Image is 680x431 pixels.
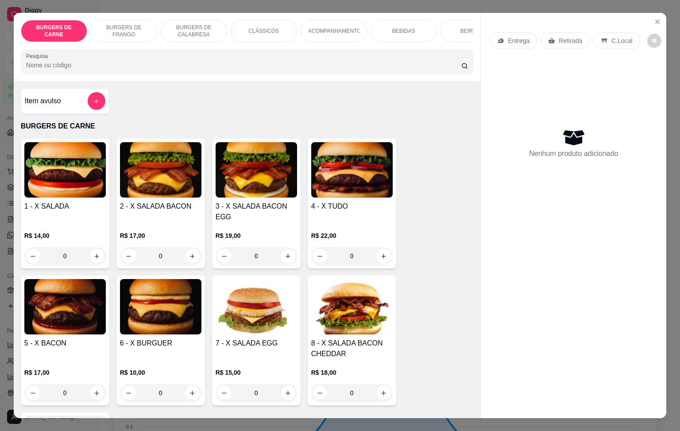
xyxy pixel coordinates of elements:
[120,279,201,334] img: product-image
[26,52,51,60] label: Pesquisa
[24,231,106,240] p: R$ 14,00
[24,368,106,377] p: R$ 17,00
[24,338,106,349] h4: 5 - X BACON
[120,231,201,240] p: R$ 17,00
[559,36,582,45] p: Retirada
[98,24,150,38] p: BURGERS DE FRANGO
[508,36,529,45] p: Entrega
[24,142,106,198] img: product-image
[313,386,327,400] button: decrease-product-quantity
[216,338,297,349] h4: 7 - X SALADA EGG
[24,201,106,212] h4: 1 - X SALADA
[311,368,393,377] p: R$ 18,00
[216,279,297,334] img: product-image
[311,338,393,359] h4: 8 - X SALADA BACON CHEDDAR
[28,24,80,38] p: BURGERS DE CARNE
[216,231,297,240] p: R$ 19,00
[120,368,201,377] p: R$ 10,00
[90,249,104,263] button: increase-product-quantity
[217,386,232,400] button: decrease-product-quantity
[120,338,201,349] h4: 6 - X BURGUER
[650,15,665,29] button: Close
[308,27,359,35] p: ACOMPANHAMENTOS
[281,249,295,263] button: increase-product-quantity
[26,249,40,263] button: decrease-product-quantity
[248,27,279,35] p: CLÁSSICOS
[90,386,104,400] button: increase-product-quantity
[88,92,105,110] button: add-separate-item
[25,96,61,106] h4: Item avulso
[281,386,295,400] button: increase-product-quantity
[311,231,393,240] p: R$ 22,00
[216,201,297,222] h4: 3 - X SALADA BACON EGG
[311,142,393,198] img: product-image
[120,201,201,212] h4: 2 - X SALADA BACON
[216,368,297,377] p: R$ 15,00
[26,61,461,70] input: Pesquisa
[122,386,136,400] button: decrease-product-quantity
[185,386,200,400] button: increase-product-quantity
[311,279,393,334] img: product-image
[120,142,201,198] img: product-image
[217,249,232,263] button: decrease-product-quantity
[168,24,220,38] p: BURGERS DE CALABRESA
[122,249,136,263] button: decrease-product-quantity
[377,386,391,400] button: increase-product-quantity
[611,36,632,45] p: C.Local
[377,249,391,263] button: increase-product-quantity
[21,121,474,132] p: BURGERS DE CARNE
[185,249,200,263] button: increase-product-quantity
[216,142,297,198] img: product-image
[647,34,661,48] button: decrease-product-quantity
[313,249,327,263] button: decrease-product-quantity
[460,27,487,35] p: BEIRUTES
[24,279,106,334] img: product-image
[529,148,618,159] p: Nenhum produto adicionado
[392,27,415,35] p: BEBIDAS
[26,386,40,400] button: decrease-product-quantity
[311,201,393,212] h4: 4 - X TUDO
